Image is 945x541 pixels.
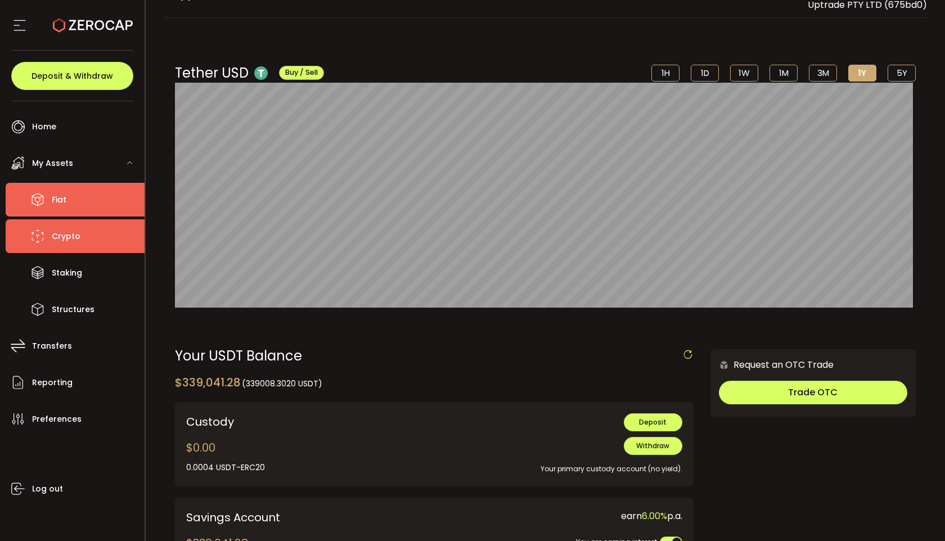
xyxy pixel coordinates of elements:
div: Savings Account [186,509,426,526]
div: Custody [186,413,385,430]
li: 1D [691,65,719,82]
div: $339,041.28 [175,374,322,391]
span: My Assets [32,155,73,172]
li: 1M [769,65,798,82]
span: (339008.3020 USDT) [242,378,322,389]
span: Deposit & Withdraw [31,72,113,80]
div: Your USDT Balance [175,349,694,363]
li: 5Y [888,65,916,82]
li: 1H [651,65,679,82]
div: Request an OTC Trade [710,358,834,372]
span: 6.00% [642,510,667,522]
li: 1W [730,65,758,82]
span: Withdraw [636,441,669,450]
img: 6nGpN7MZ9FLuBP83NiajKbTRY4UzlzQtBKtCrLLspmCkSvCZHBKvY3NxgQaT5JnOQREvtQ257bXeeSTueZfAPizblJ+Fe8JwA... [719,360,729,370]
span: Trade OTC [788,386,838,399]
button: Trade OTC [719,381,907,404]
span: Staking [52,265,82,281]
div: Tether USD [175,63,324,83]
span: Deposit [639,417,667,427]
li: 3M [809,65,837,82]
span: Reporting [32,375,73,391]
span: Log out [32,481,63,497]
span: Structures [52,301,94,318]
button: Buy / Sell [279,66,324,80]
span: Home [32,119,56,135]
div: $0.00 [186,439,265,474]
iframe: Chat Widget [889,487,945,541]
span: Crypto [52,228,80,245]
span: earn p.a. [621,510,682,522]
span: Transfers [32,338,72,354]
div: Your primary custody account (no yield). [401,455,682,475]
button: Deposit & Withdraw [11,62,133,90]
span: Buy / Sell [285,67,318,77]
div: 0.0004 USDT-ERC20 [186,462,265,474]
span: Preferences [32,411,82,427]
button: Deposit [624,413,682,431]
button: Withdraw [624,437,682,455]
span: Fiat [52,192,66,208]
li: 1Y [848,65,876,82]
